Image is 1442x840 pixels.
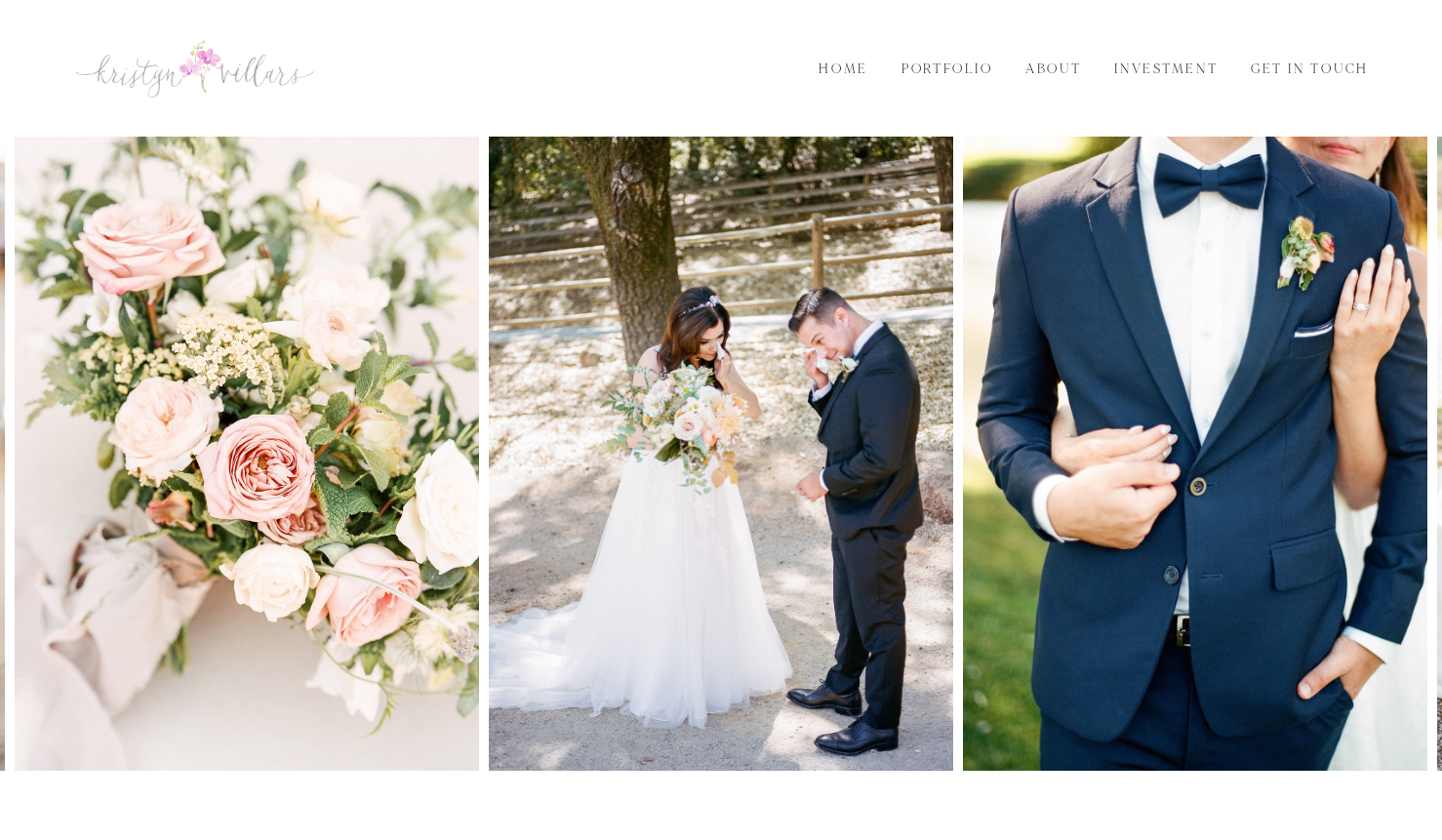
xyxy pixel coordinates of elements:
[73,37,317,100] img: Kristyn Villars | San Luis Obispo Wedding Photographer
[807,59,880,80] a: Home
[1102,59,1229,80] a: Investment
[1239,59,1380,80] a: Get in Touch
[1014,59,1093,80] a: About
[890,59,1004,80] a: Portfolio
